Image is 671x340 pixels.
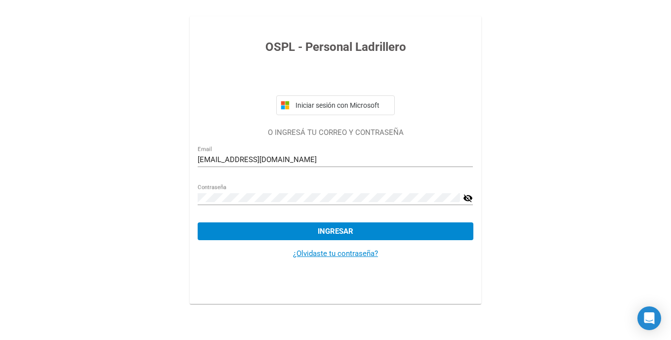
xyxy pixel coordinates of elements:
span: Ingresar [318,227,353,236]
iframe: Botón Iniciar sesión con Google [271,67,400,88]
button: Iniciar sesión con Microsoft [276,95,395,115]
span: Iniciar sesión con Microsoft [294,101,390,109]
h3: OSPL - Personal Ladrillero [198,38,473,56]
p: O INGRESÁ TU CORREO Y CONTRASEÑA [198,127,473,138]
a: ¿Olvidaste tu contraseña? [293,249,378,258]
div: Open Intercom Messenger [637,306,661,330]
button: Ingresar [198,222,473,240]
mat-icon: visibility_off [463,192,473,204]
